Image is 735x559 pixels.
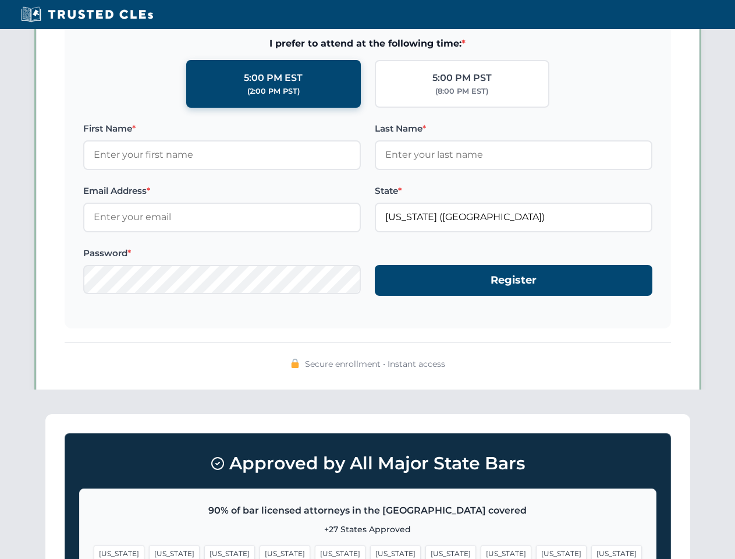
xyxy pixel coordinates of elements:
[375,122,652,136] label: Last Name
[375,140,652,169] input: Enter your last name
[432,70,492,86] div: 5:00 PM PST
[17,6,157,23] img: Trusted CLEs
[375,203,652,232] input: Florida (FL)
[375,265,652,296] button: Register
[83,246,361,260] label: Password
[435,86,488,97] div: (8:00 PM EST)
[290,359,300,368] img: 🔒
[244,70,303,86] div: 5:00 PM EST
[83,36,652,51] span: I prefer to attend at the following time:
[79,448,656,479] h3: Approved by All Major State Bars
[247,86,300,97] div: (2:00 PM PST)
[305,358,445,370] span: Secure enrollment • Instant access
[83,184,361,198] label: Email Address
[83,203,361,232] input: Enter your email
[94,503,642,518] p: 90% of bar licensed attorneys in the [GEOGRAPHIC_DATA] covered
[83,122,361,136] label: First Name
[375,184,652,198] label: State
[83,140,361,169] input: Enter your first name
[94,523,642,536] p: +27 States Approved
